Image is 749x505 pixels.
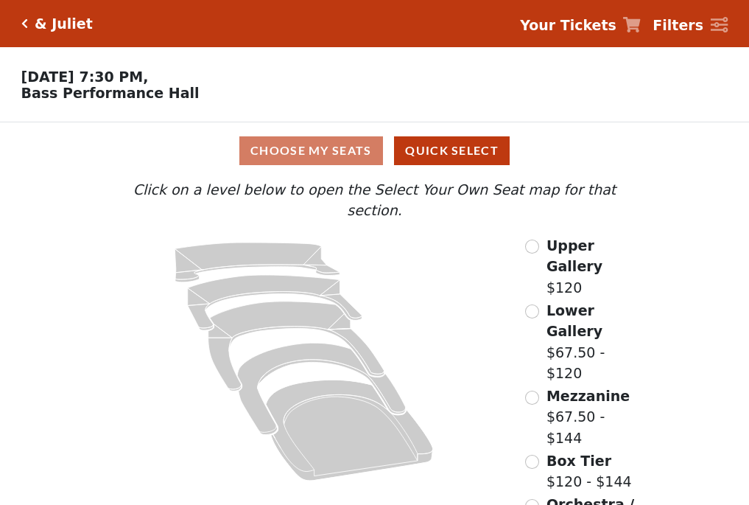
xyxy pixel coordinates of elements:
a: Your Tickets [520,15,641,36]
path: Lower Gallery - Seats Available: 93 [188,275,362,330]
label: $67.50 - $144 [546,386,645,449]
path: Upper Gallery - Seats Available: 161 [175,243,340,282]
button: Quick Select [394,136,510,165]
a: Filters [653,15,728,36]
a: Click here to go back to filters [21,18,28,29]
label: $67.50 - $120 [546,300,645,384]
label: $120 - $144 [546,450,632,492]
span: Box Tier [546,453,611,469]
p: Click on a level below to open the Select Your Own Seat map for that section. [104,179,644,221]
h5: & Juliet [35,15,93,32]
span: Mezzanine [546,388,630,404]
path: Orchestra / Parterre Circle - Seats Available: 36 [267,380,434,481]
strong: Filters [653,17,703,33]
span: Upper Gallery [546,237,602,275]
span: Lower Gallery [546,302,602,340]
label: $120 [546,235,645,299]
strong: Your Tickets [520,17,616,33]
